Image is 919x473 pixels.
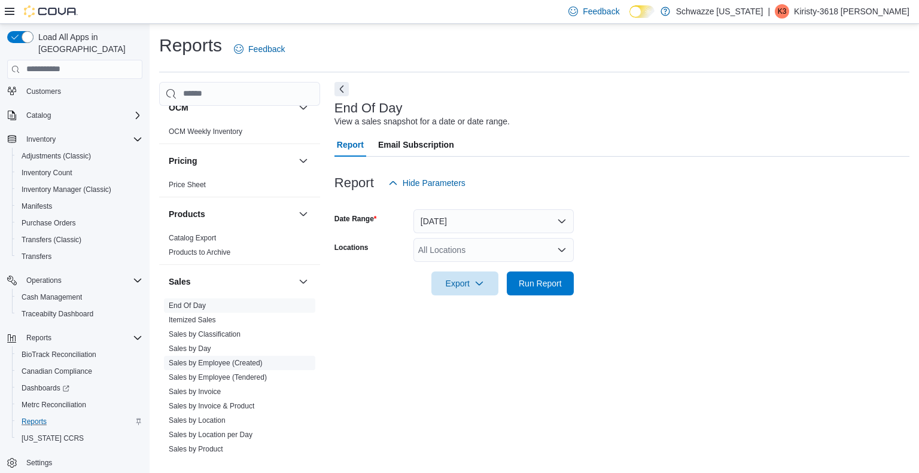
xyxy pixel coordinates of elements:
[26,276,62,285] span: Operations
[22,350,96,359] span: BioTrack Reconciliation
[17,166,142,180] span: Inventory Count
[12,430,147,447] button: [US_STATE] CCRS
[169,208,205,220] h3: Products
[22,331,142,345] span: Reports
[17,249,142,264] span: Transfers
[507,271,574,295] button: Run Report
[413,209,574,233] button: [DATE]
[22,132,142,147] span: Inventory
[169,387,221,396] span: Sales by Invoice
[169,301,206,310] span: End Of Day
[17,364,142,379] span: Canadian Compliance
[17,249,56,264] a: Transfers
[22,202,52,211] span: Manifests
[17,381,142,395] span: Dashboards
[26,111,51,120] span: Catalog
[169,402,254,410] a: Sales by Invoice & Product
[24,5,78,17] img: Cova
[17,381,74,395] a: Dashboards
[169,445,223,453] a: Sales by Product
[17,233,86,247] a: Transfers (Classic)
[159,124,320,144] div: OCM
[12,363,147,380] button: Canadian Compliance
[26,333,51,343] span: Reports
[169,102,294,114] button: OCM
[22,84,66,99] a: Customers
[2,107,147,124] button: Catalog
[12,231,147,248] button: Transfers (Classic)
[337,133,364,157] span: Report
[169,234,216,242] a: Catalog Export
[22,108,56,123] button: Catalog
[519,277,562,289] span: Run Report
[22,235,81,245] span: Transfers (Classic)
[159,178,320,197] div: Pricing
[26,135,56,144] span: Inventory
[775,4,789,19] div: Kiristy-3618 Ortega
[169,276,191,288] h3: Sales
[17,149,142,163] span: Adjustments (Classic)
[17,414,51,429] a: Reports
[169,373,267,382] a: Sales by Employee (Tendered)
[12,289,147,306] button: Cash Management
[169,359,263,367] a: Sales by Employee (Created)
[169,102,188,114] h3: OCM
[17,216,81,230] a: Purchase Orders
[169,316,216,324] a: Itemized Sales
[22,218,76,228] span: Purchase Orders
[12,306,147,322] button: Traceabilty Dashboard
[296,154,311,168] button: Pricing
[26,87,61,96] span: Customers
[17,182,142,197] span: Inventory Manager (Classic)
[12,396,147,413] button: Metrc Reconciliation
[17,398,142,412] span: Metrc Reconciliation
[169,248,230,257] a: Products to Archive
[794,4,909,19] p: Kiristy-3618 [PERSON_NAME]
[334,243,369,252] label: Locations
[17,290,87,304] a: Cash Management
[22,185,111,194] span: Inventory Manager (Classic)
[439,271,491,295] span: Export
[17,431,142,445] span: Washington CCRS
[17,364,97,379] a: Canadian Compliance
[22,417,47,426] span: Reports
[557,245,567,255] button: Open list of options
[229,37,290,61] a: Feedback
[17,347,142,362] span: BioTrack Reconciliation
[12,215,147,231] button: Purchase Orders
[296,100,311,115] button: OCM
[169,315,216,325] span: Itemized Sales
[17,216,142,230] span: Purchase Orders
[583,5,619,17] span: Feedback
[169,181,206,189] a: Price Sheet
[334,176,374,190] h3: Report
[22,434,84,443] span: [US_STATE] CCRS
[22,108,142,123] span: Catalog
[169,233,216,243] span: Catalog Export
[17,398,91,412] a: Metrc Reconciliation
[403,177,465,189] span: Hide Parameters
[169,127,242,136] a: OCM Weekly Inventory
[169,276,294,288] button: Sales
[778,4,787,19] span: K3
[2,329,147,346] button: Reports
[296,274,311,289] button: Sales
[334,101,403,115] h3: End Of Day
[169,459,259,468] span: Sales by Product & Location
[17,166,77,180] a: Inventory Count
[22,309,93,319] span: Traceabilty Dashboard
[12,413,147,430] button: Reports
[159,231,320,264] div: Products
[12,198,147,215] button: Manifests
[169,416,226,425] span: Sales by Location
[22,84,142,99] span: Customers
[2,454,147,471] button: Settings
[334,214,377,224] label: Date Range
[2,131,147,148] button: Inventory
[22,292,82,302] span: Cash Management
